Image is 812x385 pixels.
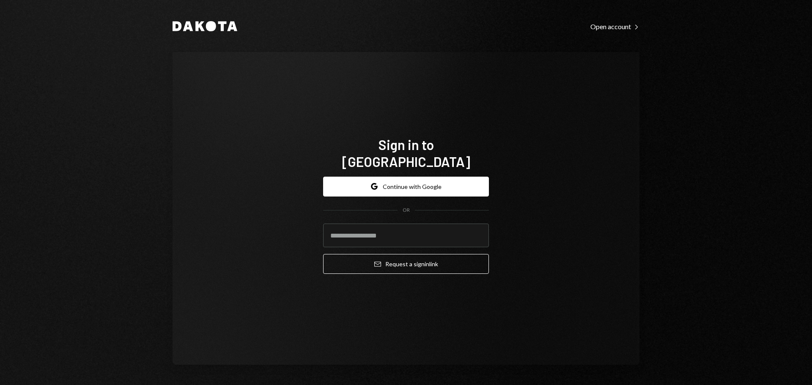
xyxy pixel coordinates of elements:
div: OR [403,207,410,214]
button: Continue with Google [323,177,489,197]
h1: Sign in to [GEOGRAPHIC_DATA] [323,136,489,170]
button: Request a signinlink [323,254,489,274]
a: Open account [590,22,639,31]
